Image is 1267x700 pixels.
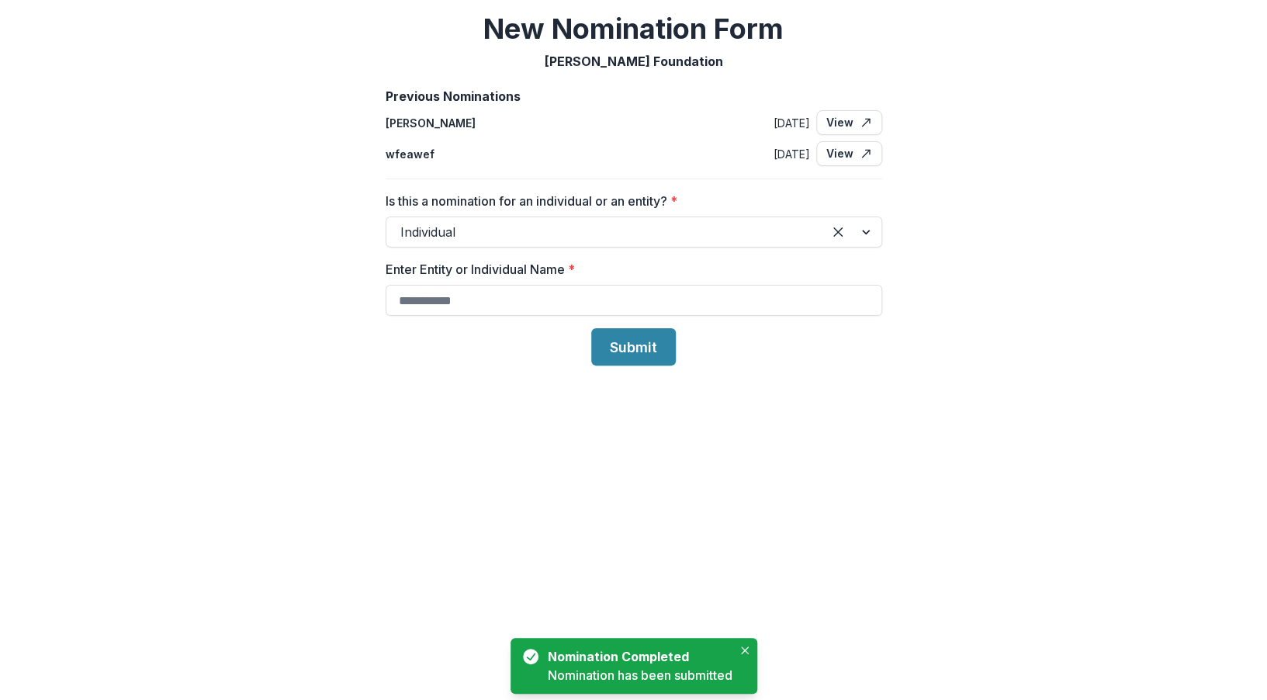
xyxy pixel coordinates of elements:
[774,146,810,162] p: [DATE]
[386,146,434,162] p: wfeawef
[816,110,882,135] a: View
[816,141,882,166] a: View
[591,328,676,366] button: Submit
[826,220,850,244] div: Clear selected options
[386,192,873,210] label: Is this a nomination for an individual or an entity?
[483,12,784,46] h2: New Nomination Form
[736,641,754,660] button: Close
[774,115,810,131] p: [DATE]
[386,260,873,279] label: Enter Entity or Individual Name
[386,89,882,104] h2: Previous Nominations
[548,666,732,684] div: Nomination has been submitted
[545,52,723,71] p: [PERSON_NAME] Foundation
[386,115,476,131] p: [PERSON_NAME]
[548,647,726,666] div: Nomination Completed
